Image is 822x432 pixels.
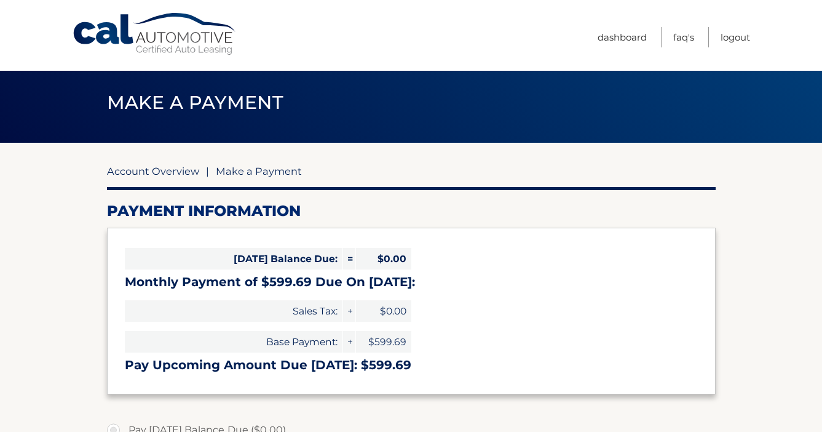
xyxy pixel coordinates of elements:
[125,248,342,270] span: [DATE] Balance Due:
[206,165,209,177] span: |
[125,331,342,353] span: Base Payment:
[107,91,283,114] span: Make a Payment
[356,300,411,322] span: $0.00
[72,12,238,56] a: Cal Automotive
[125,358,698,373] h3: Pay Upcoming Amount Due [DATE]: $599.69
[343,331,355,353] span: +
[216,165,302,177] span: Make a Payment
[125,274,698,290] h3: Monthly Payment of $599.69 Due On [DATE]:
[721,27,750,47] a: Logout
[598,27,647,47] a: Dashboard
[343,300,355,322] span: +
[673,27,694,47] a: FAQ's
[343,248,355,270] span: =
[356,248,411,270] span: $0.00
[356,331,411,353] span: $599.69
[107,202,716,220] h2: Payment Information
[107,165,199,177] a: Account Overview
[125,300,342,322] span: Sales Tax:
